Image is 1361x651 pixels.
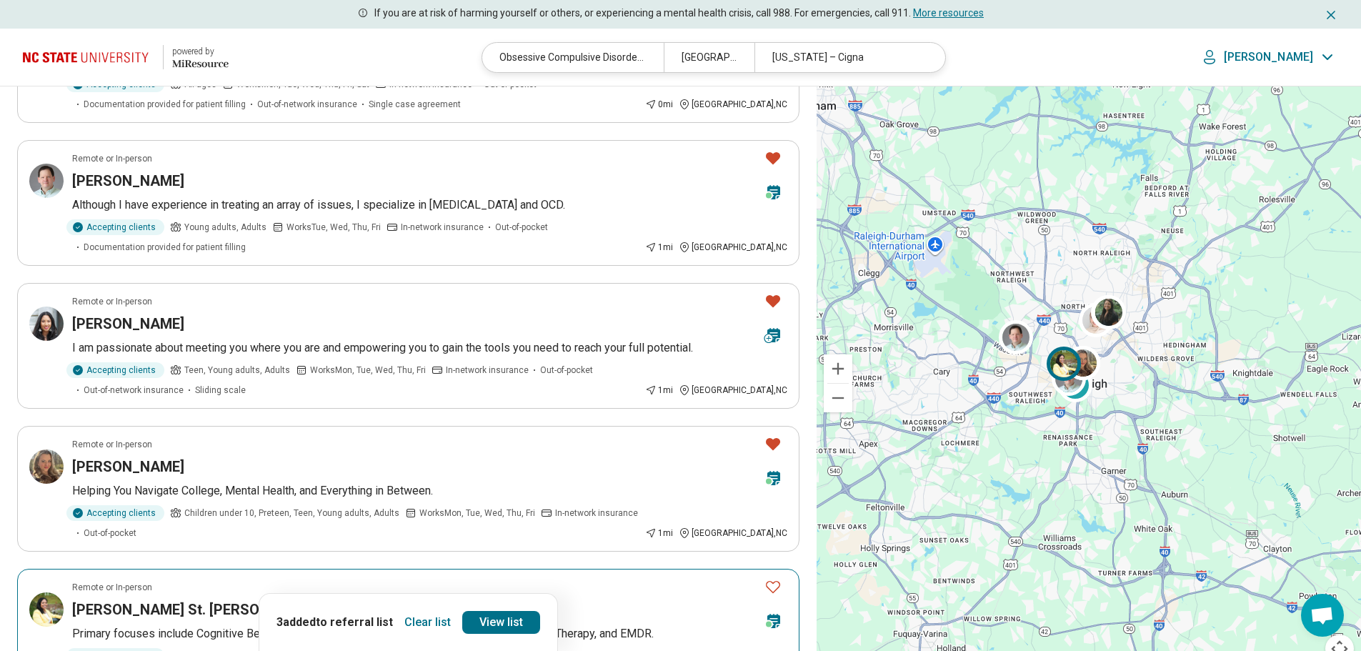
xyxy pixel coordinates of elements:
div: [US_STATE] – Cigna [754,43,936,72]
div: 1 mi [645,384,673,397]
p: Helping You Navigate College, Mental Health, and Everything in Between. [72,482,787,500]
a: More resources [913,7,984,19]
div: 1 mi [645,241,673,254]
h3: [PERSON_NAME] [72,314,184,334]
p: Primary focuses include Cognitive Behavioral Therapy, [MEDICAL_DATA], Solution Focus, Reality The... [72,625,787,642]
button: Favorite [759,144,787,173]
img: North Carolina State University [23,40,154,74]
span: Works Tue, Wed, Thu, Fri [286,221,381,234]
span: Documentation provided for patient filling [84,241,246,254]
p: If you are at risk of harming yourself or others, or experiencing a mental health crisis, call 98... [374,6,984,21]
span: Documentation provided for patient filling [84,98,246,111]
div: Accepting clients [66,505,164,521]
div: Obsessive Compulsive Disorder (OCD) [482,43,664,72]
a: North Carolina State University powered by [23,40,229,74]
p: I am passionate about meeting you where you are and empowering you to gain the tools you need to ... [72,339,787,357]
h3: [PERSON_NAME] [72,171,184,191]
div: [GEOGRAPHIC_DATA], [GEOGRAPHIC_DATA] [664,43,754,72]
span: In-network insurance [555,507,638,520]
span: In-network insurance [446,364,529,377]
div: [GEOGRAPHIC_DATA] , NC [679,527,787,540]
div: powered by [172,45,229,58]
span: Works Mon, Tue, Wed, Thu, Fri [310,364,426,377]
div: Accepting clients [66,362,164,378]
button: Zoom in [824,354,852,383]
p: Remote or In-person [72,152,152,165]
span: Works Mon, Tue, Wed, Thu, Fri [419,507,535,520]
span: Out-of-pocket [540,364,593,377]
p: Remote or In-person [72,581,152,594]
div: 0 mi [645,98,673,111]
button: Dismiss [1324,6,1338,23]
p: Remote or In-person [72,295,152,308]
div: [GEOGRAPHIC_DATA] , NC [679,98,787,111]
p: [PERSON_NAME] [1224,50,1313,64]
p: 3 added [276,614,393,631]
span: Out-of-pocket [495,221,548,234]
button: Favorite [759,287,787,316]
span: Teen, Young adults, Adults [184,364,290,377]
span: Children under 10, Preteen, Teen, Young adults, Adults [184,507,399,520]
span: Young adults, Adults [184,221,266,234]
div: Accepting clients [66,219,164,235]
span: Out-of-network insurance [84,384,184,397]
button: Zoom out [824,384,852,412]
button: Favorite [759,429,787,459]
div: [GEOGRAPHIC_DATA] , NC [679,384,787,397]
div: Open chat [1301,594,1344,637]
span: Sliding scale [195,384,246,397]
p: Although I have experience in treating an array of issues, I specialize in [MEDICAL_DATA] and OCD. [72,197,787,214]
span: to referral list [316,615,393,629]
h3: [PERSON_NAME] St. [PERSON_NAME] [72,600,321,620]
span: Out-of-pocket [84,527,136,540]
h3: [PERSON_NAME] [72,457,184,477]
span: In-network insurance [401,221,484,234]
span: Out-of-network insurance [257,98,357,111]
div: 1 mi [645,527,673,540]
div: [GEOGRAPHIC_DATA] , NC [679,241,787,254]
span: Single case agreement [369,98,461,111]
button: Favorite [759,572,787,602]
p: Remote or In-person [72,438,152,451]
button: Clear list [399,611,457,634]
a: View list [462,611,540,634]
